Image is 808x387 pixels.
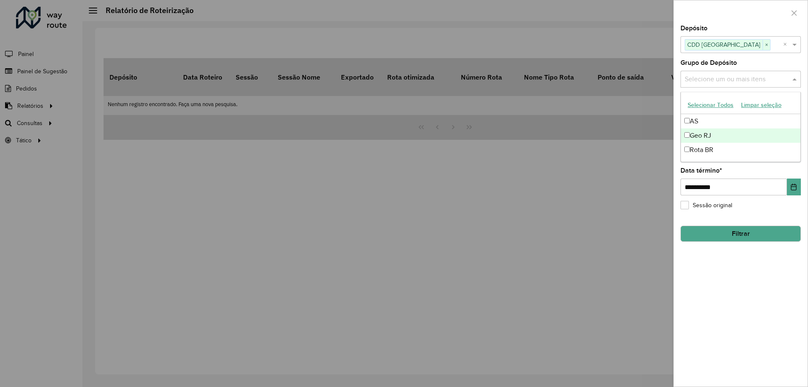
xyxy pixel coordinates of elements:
[685,40,763,50] span: CDD [GEOGRAPHIC_DATA]
[680,165,722,176] label: Data término
[680,226,801,242] button: Filtrar
[681,143,800,157] div: Rota BR
[684,99,737,112] button: Selecionar Todos
[680,92,801,162] ng-dropdown-panel: Options list
[680,201,732,210] label: Sessão original
[737,99,785,112] button: Limpar seleção
[680,58,737,68] label: Grupo de Depósito
[680,23,707,33] label: Depósito
[787,179,801,195] button: Choose Date
[763,40,770,50] span: ×
[681,114,800,128] div: AS
[783,40,790,50] span: Clear all
[681,128,800,143] div: Geo RJ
